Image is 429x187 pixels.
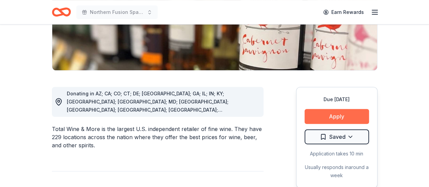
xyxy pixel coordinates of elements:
a: Earn Rewards [319,6,368,18]
button: Saved [305,129,369,144]
div: Due [DATE] [305,95,369,104]
span: Northern Fusion Spaghetti Fundraiser [90,8,144,16]
div: Usually responds in around a week [305,163,369,180]
button: Northern Fusion Spaghetti Fundraiser [76,5,158,19]
span: Donating in AZ; CA; CO; CT; DE; [GEOGRAPHIC_DATA]; GA; IL; IN; KY; [GEOGRAPHIC_DATA]; [GEOGRAPHIC... [67,91,229,137]
div: Total Wine & More is the largest U.S. independent retailer of fine wine. They have 229 locations ... [52,125,264,149]
button: Apply [305,109,369,124]
span: Saved [329,132,346,141]
a: Home [52,4,71,20]
div: Application takes 10 min [305,150,369,158]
